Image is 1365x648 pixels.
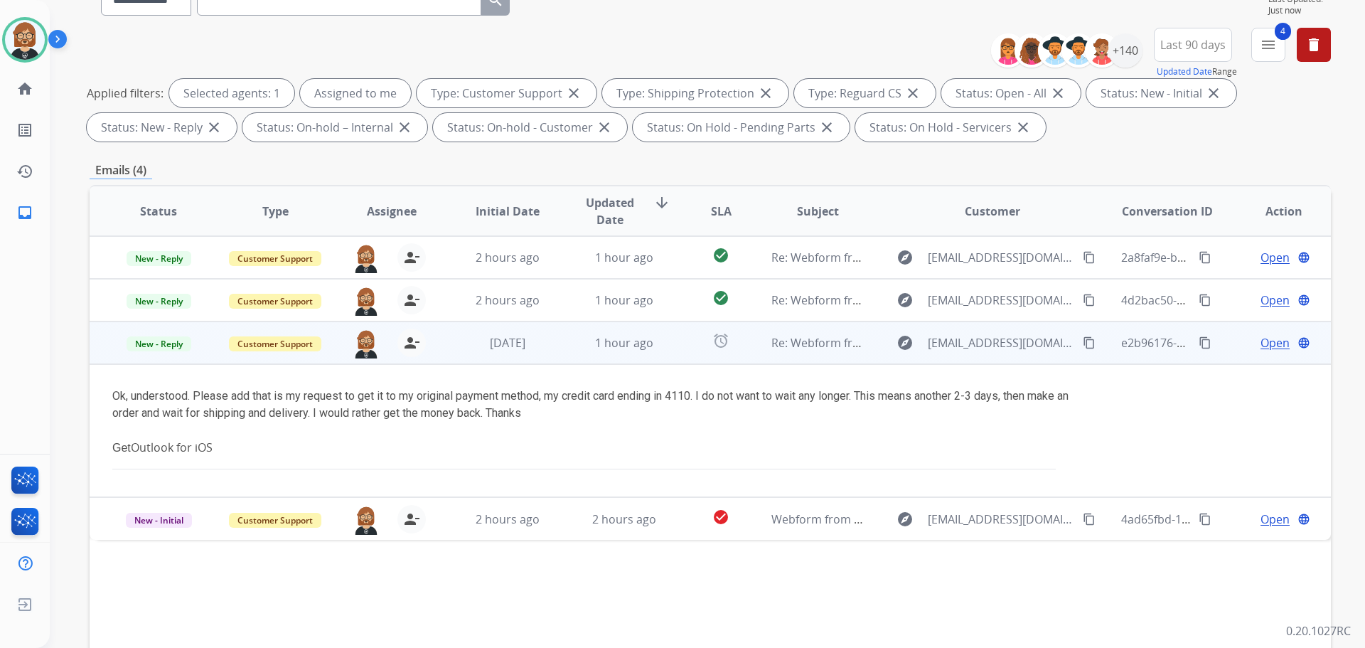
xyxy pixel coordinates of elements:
[896,334,914,351] mat-icon: explore
[712,332,729,349] mat-icon: alarm
[578,194,643,228] span: Updated Date
[403,334,420,351] mat-icon: person_remove
[367,203,417,220] span: Assignee
[595,335,653,351] span: 1 hour ago
[1122,203,1213,220] span: Conversation ID
[595,292,653,308] span: 1 hour ago
[1121,511,1339,527] span: 4ad65fbd-1276-4b56-a707-716c90cb236a
[403,249,420,266] mat-icon: person_remove
[928,249,1074,266] span: [EMAIL_ADDRESS][DOMAIN_NAME]
[5,20,45,60] img: avatar
[476,203,540,220] span: Initial Date
[928,334,1074,351] span: [EMAIL_ADDRESS][DOMAIN_NAME]
[1083,336,1096,349] mat-icon: content_copy
[771,335,1113,351] span: Re: Webform from [EMAIL_ADDRESS][DOMAIN_NAME] on [DATE]
[169,79,294,107] div: Selected agents: 1
[490,335,525,351] span: [DATE]
[1121,292,1344,308] span: 4d2bac50-5d46-47bb-ba82-ea25877058e5
[1214,186,1331,236] th: Action
[1199,513,1211,526] mat-icon: content_copy
[403,292,420,309] mat-icon: person_remove
[1286,622,1351,639] p: 0.20.1027RC
[941,79,1081,107] div: Status: Open - All
[205,119,223,136] mat-icon: close
[1157,65,1237,78] span: Range
[1199,294,1211,307] mat-icon: content_copy
[797,203,839,220] span: Subject
[896,292,914,309] mat-icon: explore
[1154,28,1232,62] button: Last 90 days
[1268,5,1331,16] span: Just now
[396,119,413,136] mat-icon: close
[855,113,1046,142] div: Status: On Hold - Servicers
[16,163,33,180] mat-icon: history
[403,511,420,528] mat-icon: person_remove
[633,113,850,142] div: Status: On Hold - Pending Parts
[928,292,1074,309] span: [EMAIL_ADDRESS][DOMAIN_NAME]
[127,336,191,351] span: New - Reply
[596,119,613,136] mat-icon: close
[229,251,321,266] span: Customer Support
[433,113,627,142] div: Status: On-hold - Customer
[417,79,596,107] div: Type: Customer Support
[300,79,411,107] div: Assigned to me
[476,292,540,308] span: 2 hours ago
[352,505,380,535] img: agent-avatar
[1260,292,1290,309] span: Open
[794,79,936,107] div: Type: Reguard CS
[595,250,653,265] span: 1 hour ago
[771,511,1093,527] span: Webform from [EMAIL_ADDRESS][DOMAIN_NAME] on [DATE]
[896,511,914,528] mat-icon: explore
[16,122,33,139] mat-icon: list_alt
[131,440,213,455] a: Outlook for iOS
[126,513,192,528] span: New - Initial
[1305,36,1322,53] mat-icon: delete
[1160,42,1226,48] span: Last 90 days
[771,292,1113,308] span: Re: Webform from [EMAIL_ADDRESS][DOMAIN_NAME] on [DATE]
[1083,294,1096,307] mat-icon: content_copy
[1260,511,1290,528] span: Open
[87,113,237,142] div: Status: New - Reply
[262,203,289,220] span: Type
[712,290,729,307] mat-icon: check_circle
[1275,23,1291,40] span: 4
[1157,66,1212,78] button: Updated Date
[592,511,656,527] span: 2 hours ago
[127,251,191,266] span: New - Reply
[653,194,670,211] mat-icon: arrow_downward
[1260,334,1290,351] span: Open
[127,294,191,309] span: New - Reply
[229,294,321,309] span: Customer Support
[16,204,33,221] mat-icon: inbox
[476,250,540,265] span: 2 hours ago
[242,113,427,142] div: Status: On-hold – Internal
[1199,251,1211,264] mat-icon: content_copy
[16,80,33,97] mat-icon: home
[1121,335,1341,351] span: e2b96176-40bc-4384-acdb-a5aac5722639
[1251,28,1285,62] button: 4
[90,161,152,179] p: Emails (4)
[928,511,1074,528] span: [EMAIL_ADDRESS][DOMAIN_NAME]
[1121,250,1336,265] span: 2a8faf9e-ba0a-4a3d-80b8-456d71d082bf
[1297,251,1310,264] mat-icon: language
[1205,85,1222,102] mat-icon: close
[1297,513,1310,526] mat-icon: language
[476,511,540,527] span: 2 hours ago
[1015,119,1032,136] mat-icon: close
[229,513,321,528] span: Customer Support
[112,439,1076,457] div: Get
[965,203,1020,220] span: Customer
[1049,85,1066,102] mat-icon: close
[1260,36,1277,53] mat-icon: menu
[229,336,321,351] span: Customer Support
[1297,336,1310,349] mat-icon: language
[771,250,1113,265] span: Re: Webform from [EMAIL_ADDRESS][DOMAIN_NAME] on [DATE]
[711,203,732,220] span: SLA
[1297,294,1310,307] mat-icon: language
[1260,249,1290,266] span: Open
[140,203,177,220] span: Status
[1199,336,1211,349] mat-icon: content_copy
[757,85,774,102] mat-icon: close
[1086,79,1236,107] div: Status: New - Initial
[87,85,164,102] p: Applied filters:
